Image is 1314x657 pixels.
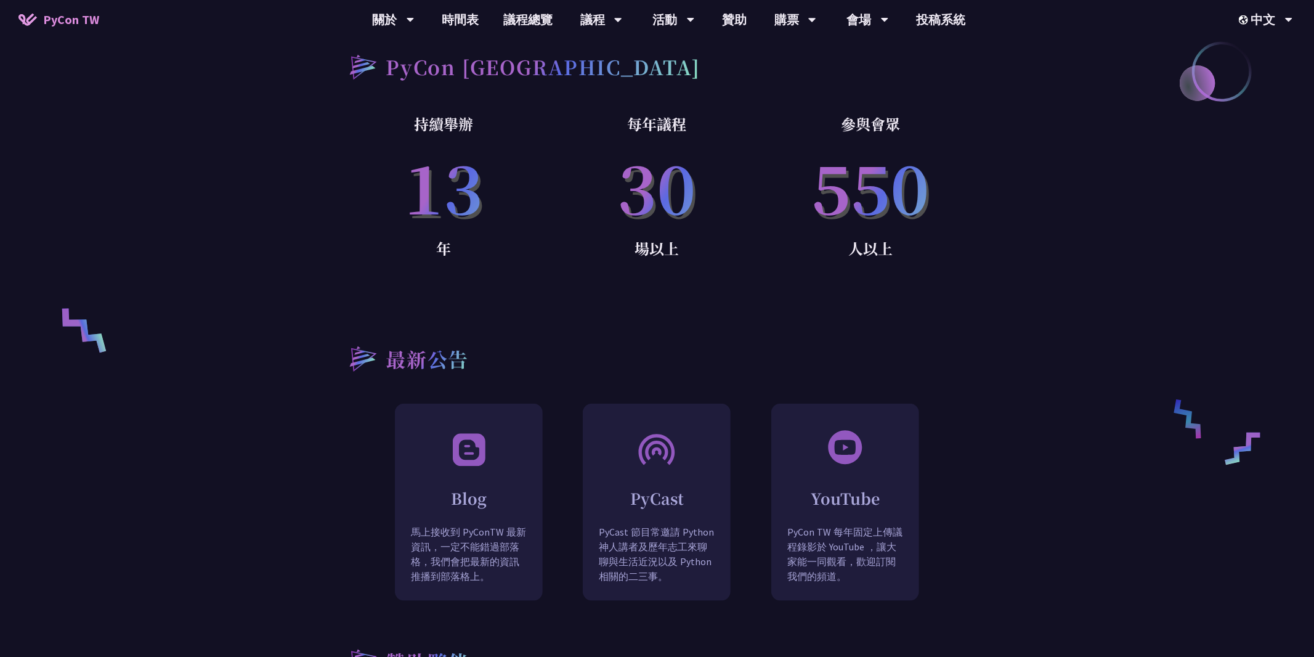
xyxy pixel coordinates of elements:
h2: PyCon [GEOGRAPHIC_DATA] [386,52,700,81]
img: heading-bullet [337,43,386,90]
p: PyCon TW 每年固定上傳議程錄影於 YouTube ，讓大家能一同觀看，歡迎訂閱我們的頻道。 [772,524,919,602]
p: 13 [337,136,551,236]
a: PyCon TW [6,4,112,35]
p: 場以上 [550,236,764,261]
p: 年 [337,236,551,261]
h2: Blog [395,488,542,509]
img: svg+xml;base64,PHN2ZyB3aWR0aD0iNjAiIGhlaWdodD0iNjAiIHZpZXdCb3g9IjAgMCA2MCA2MCIgZmlsbD0ibm9uZSIgeG... [827,429,864,466]
p: 每年議程 [550,112,764,136]
img: PyCast.bcca2a8.svg [637,429,676,469]
span: PyCon TW [43,10,99,29]
h2: YouTube [772,488,919,509]
img: Home icon of PyCon TW 2025 [18,14,37,26]
h2: 最新公告 [386,344,469,373]
p: 30 [550,136,764,236]
h2: PyCast [583,488,730,509]
p: PyCast 節目常邀請 Python 神人講者及歷年志工來聊聊與生活近況以及 Python 相關的二三事。 [583,524,730,602]
img: Locale Icon [1239,15,1251,25]
p: 馬上接收到 PyConTW 最新資訊，一定不能錯過部落格，我們會把最新的資訊推播到部落格上。 [395,524,542,602]
p: 550 [764,136,978,236]
p: 人以上 [764,236,978,261]
img: Blog.348b5bb.svg [449,429,489,469]
img: heading-bullet [337,335,386,382]
p: 持續舉辦 [337,112,551,136]
p: 參與會眾 [764,112,978,136]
